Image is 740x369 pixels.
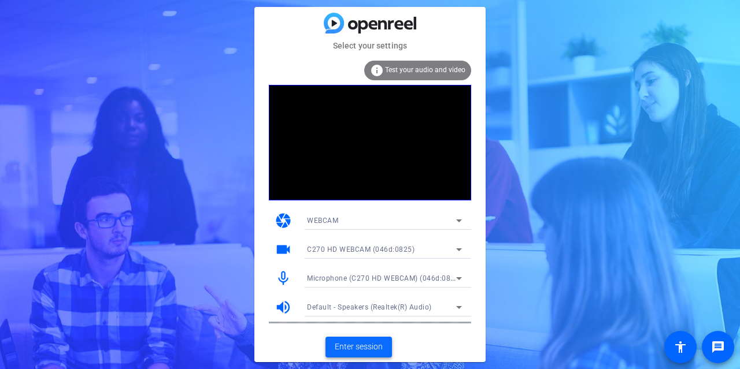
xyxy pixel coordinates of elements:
span: WEBCAM [307,217,338,225]
mat-icon: message [711,340,725,354]
mat-icon: accessibility [674,340,687,354]
mat-icon: videocam [275,241,292,258]
mat-icon: mic_none [275,270,292,287]
span: Default - Speakers (Realtek(R) Audio) [307,303,432,311]
span: Enter session [335,341,383,353]
mat-icon: info [370,64,384,77]
mat-icon: camera [275,212,292,229]
img: blue-gradient.svg [324,13,416,33]
mat-icon: volume_up [275,299,292,316]
button: Enter session [325,337,392,357]
mat-card-subtitle: Select your settings [254,39,486,52]
span: C270 HD WEBCAM (046d:0825) [307,245,415,254]
span: Microphone (C270 HD WEBCAM) (046d:0825) [307,273,462,282]
span: Test your audio and video [385,66,465,74]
